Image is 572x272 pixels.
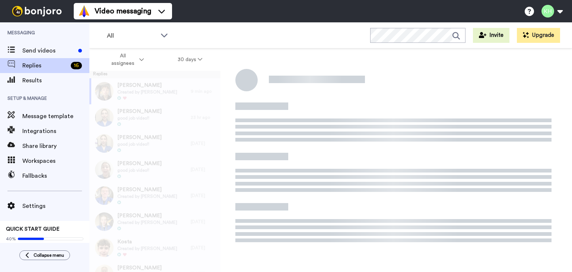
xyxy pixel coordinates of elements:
img: 087e4ea8-81bf-4b37-a70e-13688bd44089-thumb.jpg [95,82,114,101]
a: [PERSON_NAME]good job video!![DATE] [89,130,220,156]
button: All assignees [91,49,161,70]
img: 8fe60803-02df-4044-8575-efd39b6a0d69-thumb.jpg [95,134,114,153]
a: [PERSON_NAME]good job video!![DATE] [89,156,220,183]
span: Share library [22,142,89,151]
div: 9 min ago [191,88,217,94]
span: Replies [22,61,68,70]
span: good job video!! [117,115,162,121]
img: vm-color.svg [78,5,90,17]
span: Video messaging [95,6,151,16]
span: Workspaces [22,156,89,165]
span: Collapse menu [34,252,64,258]
span: Results [22,76,89,85]
div: [DATE] [191,140,217,146]
span: [PERSON_NAME] [117,186,177,193]
div: [DATE] [191,219,217,225]
img: e94a17eb-c067-4114-9301-6e91f0133bc0-thumb.jpg [95,160,114,179]
img: 4cb4d155-c3e7-4a2a-bf99-5746ab9344f5-thumb.jpg [95,212,114,231]
span: 40% [6,236,16,242]
button: Collapse menu [19,250,70,260]
img: bj-logo-header-white.svg [9,6,65,16]
a: [PERSON_NAME]good job video!!23 hr ago [89,104,220,130]
span: Message template [22,112,89,121]
span: [PERSON_NAME] [117,134,162,141]
button: 30 days [161,53,219,66]
div: [DATE] [191,167,217,173]
span: All assignees [108,52,138,67]
span: good job video!! [117,167,162,173]
span: All [107,31,157,40]
a: [PERSON_NAME]Created by [PERSON_NAME]9 min ago [89,78,220,104]
div: 16 [71,62,82,69]
span: [PERSON_NAME] [117,212,177,219]
div: Replies [89,71,220,78]
div: [DATE] [191,245,217,251]
span: Created by [PERSON_NAME] [117,193,177,199]
img: 10a959b4-dfdf-4c39-a001-c71c9de0ee02-thumb.jpg [95,108,114,127]
a: [PERSON_NAME]Created by [PERSON_NAME][DATE] [89,209,220,235]
span: [PERSON_NAME] [117,160,162,167]
img: 5c0410ad-4850-4fbd-a47f-713d271420a8-thumb.jpg [95,186,114,205]
span: Settings [22,202,89,211]
span: Created by [PERSON_NAME] [117,246,177,252]
button: Upgrade [517,28,560,43]
a: KostaCreated by [PERSON_NAME][DATE] [89,235,220,261]
span: [PERSON_NAME] [117,82,177,89]
span: Send videos [22,46,75,55]
span: [PERSON_NAME] [117,108,162,115]
span: [PERSON_NAME] [117,264,177,272]
span: Created by [PERSON_NAME] [117,219,177,225]
div: 23 hr ago [191,114,217,120]
span: Fallbacks [22,171,89,180]
span: Created by [PERSON_NAME] [117,89,177,95]
span: Kosta [117,238,177,246]
a: [PERSON_NAME]Created by [PERSON_NAME][DATE] [89,183,220,209]
div: [DATE] [191,193,217,199]
button: Invite [473,28,509,43]
img: 0141a887-5382-41f4-be7c-c7409eab7ff5-thumb.jpg [95,238,114,257]
span: QUICK START GUIDE [6,227,60,232]
span: good job video!! [117,141,162,147]
span: Integrations [22,127,89,136]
